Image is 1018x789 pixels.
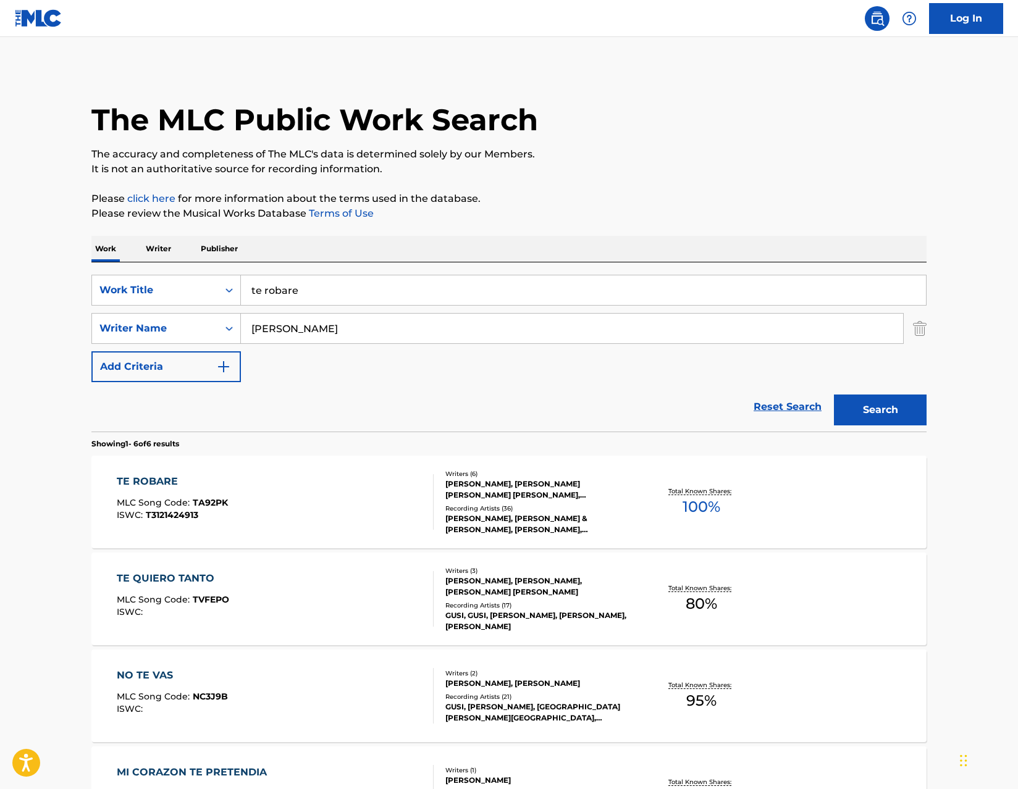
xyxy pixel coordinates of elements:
iframe: Chat Widget [956,730,1018,789]
span: T3121424913 [146,509,198,520]
div: [PERSON_NAME], [PERSON_NAME] [445,678,632,689]
span: TA92PK [193,497,228,508]
div: TE QUIERO TANTO [117,571,229,586]
img: search [870,11,885,26]
div: Help [897,6,922,31]
span: NC3J9B [193,691,228,702]
span: ISWC : [117,509,146,520]
p: Work [91,236,120,262]
p: Total Known Shares: [668,777,734,787]
div: Writers ( 2 ) [445,669,632,678]
span: MLC Song Code : [117,594,193,605]
div: [PERSON_NAME] [445,775,632,786]
a: click here [127,193,175,204]
span: TVFEPO [193,594,229,605]
a: TE ROBAREMLC Song Code:TA92PKISWC:T3121424913Writers (6)[PERSON_NAME], [PERSON_NAME] [PERSON_NAME... [91,456,927,548]
p: Writer [142,236,175,262]
span: ISWC : [117,703,146,714]
span: 95 % [686,690,717,712]
div: MI CORAZON TE PRETENDIA [117,765,273,780]
a: Terms of Use [306,207,374,219]
a: Log In [929,3,1003,34]
span: 80 % [686,593,717,615]
div: NO TE VAS [117,668,228,683]
p: Publisher [197,236,242,262]
img: 9d2ae6d4665cec9f34b9.svg [216,359,231,374]
span: 100 % [683,496,720,518]
div: [PERSON_NAME], [PERSON_NAME] [PERSON_NAME] [PERSON_NAME], [PERSON_NAME], [PERSON_NAME], [PERSON_N... [445,478,632,501]
span: ISWC : [117,606,146,617]
p: Total Known Shares: [668,680,734,690]
button: Add Criteria [91,351,241,382]
form: Search Form [91,275,927,432]
a: NO TE VASMLC Song Code:NC3J9BISWC:Writers (2)[PERSON_NAME], [PERSON_NAME]Recording Artists (21)GU... [91,649,927,742]
div: Writers ( 6 ) [445,469,632,478]
p: Please for more information about the terms used in the database. [91,191,927,206]
div: GUSI, [PERSON_NAME], [GEOGRAPHIC_DATA][PERSON_NAME][GEOGRAPHIC_DATA], [GEOGRAPHIC_DATA][PERSON_NA... [445,701,632,724]
h1: The MLC Public Work Search [91,101,538,138]
div: Recording Artists ( 36 ) [445,504,632,513]
div: Writers ( 1 ) [445,766,632,775]
a: Public Search [865,6,890,31]
div: TE ROBARE [117,474,228,489]
div: [PERSON_NAME], [PERSON_NAME] & [PERSON_NAME], [PERSON_NAME], [PERSON_NAME] & [PERSON_NAME], [PERS... [445,513,632,535]
img: MLC Logo [15,9,62,27]
a: TE QUIERO TANTOMLC Song Code:TVFEPOISWC:Writers (3)[PERSON_NAME], [PERSON_NAME], [PERSON_NAME] [P... [91,553,927,645]
div: Recording Artists ( 21 ) [445,692,632,701]
p: The accuracy and completeness of The MLC's data is determined solely by our Members. [91,147,927,162]
div: GUSI, GUSI, [PERSON_NAME], [PERSON_NAME], [PERSON_NAME] [445,610,632,632]
button: Search [834,394,927,425]
p: Showing 1 - 6 of 6 results [91,438,179,449]
span: MLC Song Code : [117,497,193,508]
div: Writers ( 3 ) [445,566,632,575]
img: Delete Criterion [913,313,927,344]
p: Total Known Shares: [668,583,734,593]
img: help [902,11,917,26]
div: Drag [960,742,967,779]
div: [PERSON_NAME], [PERSON_NAME], [PERSON_NAME] [PERSON_NAME] [445,575,632,598]
div: Writer Name [99,321,211,336]
p: It is not an authoritative source for recording information. [91,162,927,177]
div: Work Title [99,283,211,298]
p: Total Known Shares: [668,486,734,496]
p: Please review the Musical Works Database [91,206,927,221]
span: MLC Song Code : [117,691,193,702]
div: Recording Artists ( 17 ) [445,601,632,610]
a: Reset Search [747,393,828,420]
